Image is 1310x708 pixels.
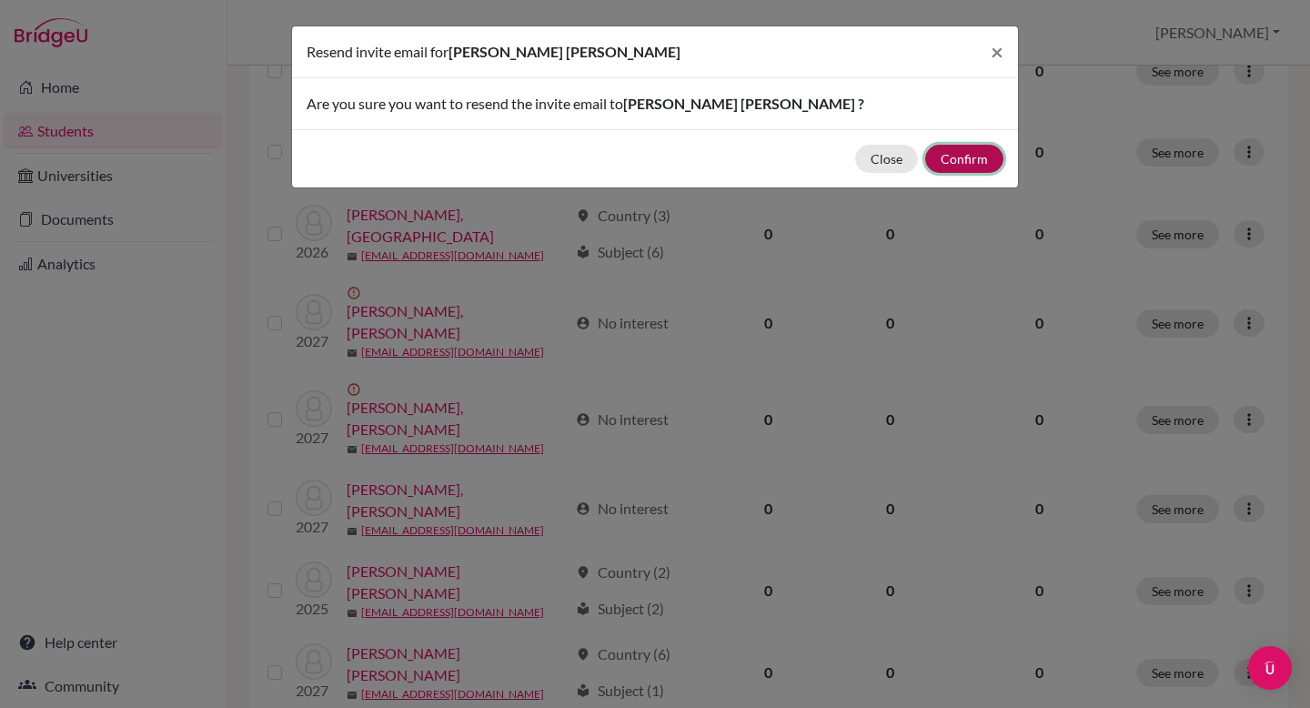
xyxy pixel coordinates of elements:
span: Resend invite email for [307,43,448,60]
div: Open Intercom Messenger [1248,646,1292,690]
button: Close [976,26,1018,77]
button: Confirm [925,145,1003,173]
span: [PERSON_NAME] [PERSON_NAME] [448,43,680,60]
span: × [991,38,1003,65]
button: Close [855,145,918,173]
p: Are you sure you want to resend the invite email to [307,93,1003,115]
span: [PERSON_NAME] [PERSON_NAME] ? [623,95,864,112]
